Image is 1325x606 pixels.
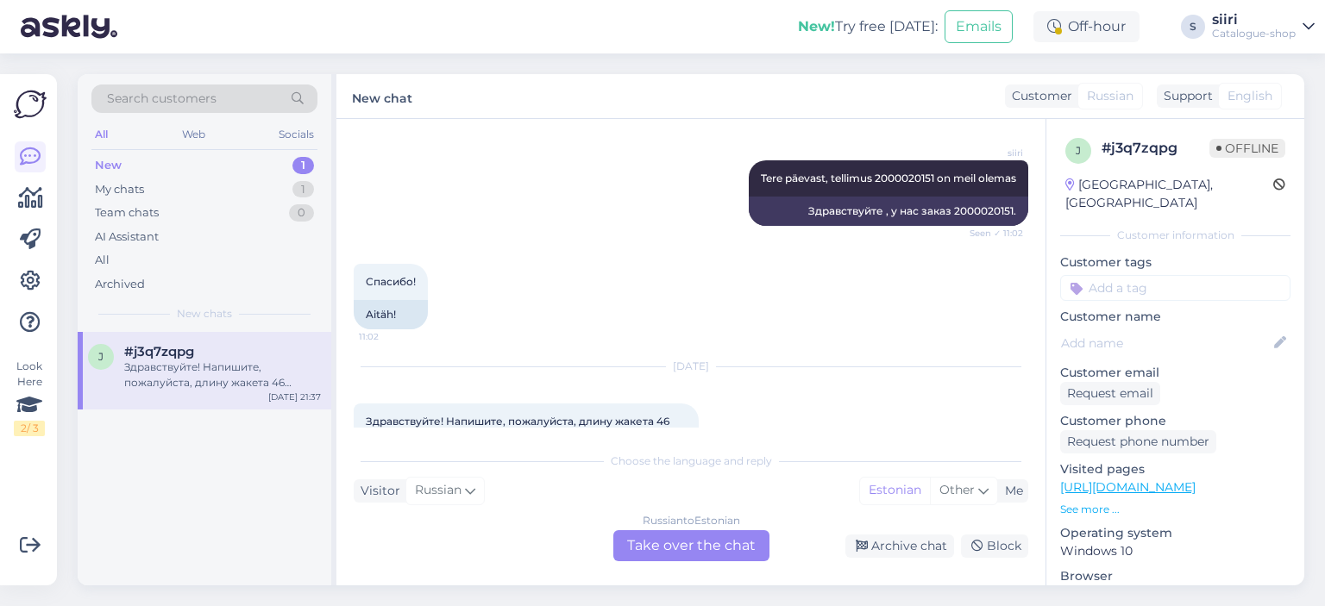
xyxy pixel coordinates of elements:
div: Me [998,482,1023,500]
span: j [98,350,104,363]
div: Request phone number [1060,430,1216,453]
div: 0 [289,204,314,222]
div: Web [179,123,209,146]
span: Offline [1209,139,1285,158]
div: Visitor [354,482,400,500]
p: See more ... [1060,502,1290,517]
span: Other [939,482,975,497]
div: S [1181,15,1205,39]
div: Здравствуйте , у нас заказ 2000020151. [749,197,1028,226]
div: [GEOGRAPHIC_DATA], [GEOGRAPHIC_DATA] [1065,176,1273,212]
span: Здравствуйте! Напишите, пожалуйста, длину жакета 46 размера. [GEOGRAPHIC_DATA]. [366,415,672,443]
div: [DATE] [354,359,1028,374]
p: Windows 10 [1060,542,1290,560]
p: Customer name [1060,308,1290,326]
span: Seen ✓ 11:02 [958,227,1023,240]
b: New! [798,18,835,34]
a: [URL][DOMAIN_NAME] [1060,479,1196,495]
span: New chats [177,306,232,322]
div: Здравствуйте! Напишите, пожалуйста, длину жакета 46 размера. [GEOGRAPHIC_DATA]. [124,359,321,390]
div: My chats [95,181,144,198]
input: Add a tag [1060,275,1290,301]
div: siiri [1212,13,1296,27]
div: Socials [275,123,317,146]
div: All [91,123,111,146]
div: New [95,157,122,174]
div: 1 [292,181,314,198]
span: English [1228,87,1272,105]
div: Team chats [95,204,159,222]
p: Operating system [1060,524,1290,542]
a: siiriCatalogue-shop [1212,13,1315,41]
div: All [95,252,110,269]
div: Catalogue-shop [1212,27,1296,41]
div: Block [961,534,1028,558]
span: Russian [1087,87,1133,105]
div: Archived [95,276,145,293]
div: Off-hour [1033,11,1140,42]
span: j [1076,144,1081,157]
span: #j3q7zqpg [124,344,194,359]
div: 2 / 3 [14,421,45,436]
span: 11:02 [359,330,424,343]
p: Customer tags [1060,253,1290,272]
span: siiri [958,147,1023,159]
div: Russian to Estonian [643,513,740,528]
div: Support [1157,87,1213,105]
p: Customer email [1060,364,1290,382]
span: Спасибо! [366,275,416,288]
div: Aitäh! [354,300,428,329]
div: Customer [1005,87,1072,105]
label: New chat [352,84,412,108]
button: Emails [945,10,1013,43]
span: Search customers [107,90,217,108]
div: Look Here [14,359,45,436]
div: 1 [292,157,314,174]
img: Askly Logo [14,88,47,121]
p: Customer phone [1060,412,1290,430]
span: Russian [415,481,462,500]
div: Archive chat [845,534,954,558]
span: Tere päevast, tellimus 2000020151 on meil olemas [761,172,1016,184]
div: Choose the language and reply [354,453,1028,469]
div: Try free [DATE]: [798,16,938,37]
p: Visited pages [1060,460,1290,478]
div: Take over the chat [613,530,769,561]
div: # j3q7zqpg [1102,138,1209,159]
div: [DATE] 21:37 [268,390,321,403]
p: Browser [1060,567,1290,585]
div: Estonian [860,478,930,503]
div: Customer information [1060,228,1290,243]
div: Request email [1060,382,1160,405]
div: AI Assistant [95,228,159,246]
input: Add name [1061,334,1271,353]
